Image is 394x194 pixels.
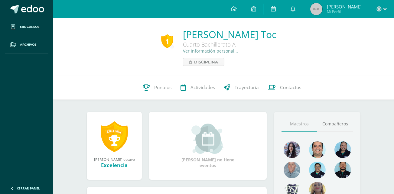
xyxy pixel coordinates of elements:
[317,116,353,132] a: Compañeros
[183,58,224,66] a: Disciplina
[235,84,259,91] span: Trayectoria
[334,162,351,178] img: 2207c9b573316a41e74c87832a091651.png
[5,36,48,54] a: Archivos
[93,162,136,169] div: Excelencia
[20,24,39,29] span: Mis cursos
[220,76,263,100] a: Trayectoria
[178,124,238,168] div: [PERSON_NAME] no tiene eventos
[161,34,173,48] div: 1
[176,76,220,100] a: Actividades
[183,41,276,48] div: Cuarto Bachillerato A
[183,48,238,54] a: Ver información personal...
[284,162,300,178] img: 55ac31a88a72e045f87d4a648e08ca4b.png
[310,3,322,15] img: 45x45
[263,76,306,100] a: Contactos
[327,9,362,14] span: Mi Perfil
[20,42,36,47] span: Archivos
[327,4,362,10] span: [PERSON_NAME]
[154,84,171,91] span: Punteos
[282,116,317,132] a: Maestros
[93,157,136,162] div: [PERSON_NAME] obtuvo
[191,124,224,154] img: event_small.png
[5,18,48,36] a: Mis cursos
[309,141,326,158] img: 677c00e80b79b0324b531866cf3fa47b.png
[309,162,326,178] img: d220431ed6a2715784848fdc026b3719.png
[284,141,300,158] img: 31702bfb268df95f55e840c80866a926.png
[138,76,176,100] a: Punteos
[190,84,215,91] span: Actividades
[194,58,218,66] span: Disciplina
[280,84,301,91] span: Contactos
[17,186,40,190] span: Cerrar panel
[183,28,276,41] a: [PERSON_NAME] Toc
[334,141,351,158] img: 4fefb2d4df6ade25d47ae1f03d061a50.png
